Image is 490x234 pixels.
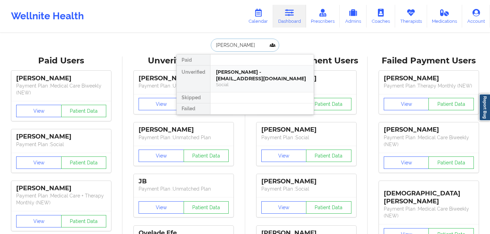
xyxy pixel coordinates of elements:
p: Payment Plan : Unmatched Plan [139,134,229,141]
div: Social [216,82,308,88]
button: View [16,215,62,227]
div: Unverified Users [127,55,240,66]
p: Payment Plan : Therapy Monthly (NEW) [384,82,474,89]
button: View [16,156,62,169]
button: View [384,98,429,110]
div: [PERSON_NAME] [384,74,474,82]
p: Payment Plan : Social [261,185,351,192]
button: View [261,201,307,214]
div: Unverified [177,65,210,92]
a: Therapists [395,5,427,28]
p: Payment Plan : Unmatched Plan [139,185,229,192]
a: Account [462,5,490,28]
div: Paid Users [5,55,118,66]
a: Medications [427,5,462,28]
p: Payment Plan : Unmatched Plan [139,82,229,89]
a: Coaches [367,5,395,28]
p: Payment Plan : Medical Care + Therapy Monthly (NEW) [16,192,106,206]
div: [PERSON_NAME] [16,74,106,82]
div: Paid [177,54,210,65]
button: Patient Data [61,156,107,169]
a: Dashboard [273,5,306,28]
button: View [261,150,307,162]
div: Skipped [177,92,210,103]
button: Patient Data [184,150,229,162]
a: Prescribers [306,5,340,28]
p: Payment Plan : Medical Care Biweekly (NEW) [384,134,474,148]
a: Calendar [243,5,273,28]
div: JB [139,177,229,185]
button: View [139,201,184,214]
div: Failed Payment Users [372,55,485,66]
a: Report Bug [479,94,490,121]
button: Patient Data [306,201,351,214]
button: Patient Data [428,156,474,169]
p: Payment Plan : Social [16,141,106,148]
button: Patient Data [306,98,351,110]
div: [PERSON_NAME] [16,184,106,192]
button: Patient Data [306,150,351,162]
button: View [139,98,184,110]
div: [PERSON_NAME] [261,177,351,185]
div: [PERSON_NAME] [139,74,229,82]
div: [PERSON_NAME] [384,126,474,134]
p: Payment Plan : Medical Care Biweekly (NEW) [384,205,474,219]
button: Patient Data [61,215,107,227]
div: [DEMOGRAPHIC_DATA][PERSON_NAME] [384,184,474,205]
div: Failed [177,103,210,114]
button: Patient Data [428,98,474,110]
button: Patient Data [184,201,229,214]
button: View [384,156,429,169]
button: Patient Data [61,105,107,117]
p: Payment Plan : Medical Care Biweekly (NEW) [16,82,106,96]
div: [PERSON_NAME] - [EMAIL_ADDRESS][DOMAIN_NAME] [216,69,308,82]
p: Payment Plan : Social [261,134,351,141]
div: [PERSON_NAME] [261,126,351,134]
div: [PERSON_NAME] [139,126,229,134]
button: View [139,150,184,162]
a: Admins [340,5,367,28]
button: View [16,105,62,117]
div: [PERSON_NAME] [16,133,106,141]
